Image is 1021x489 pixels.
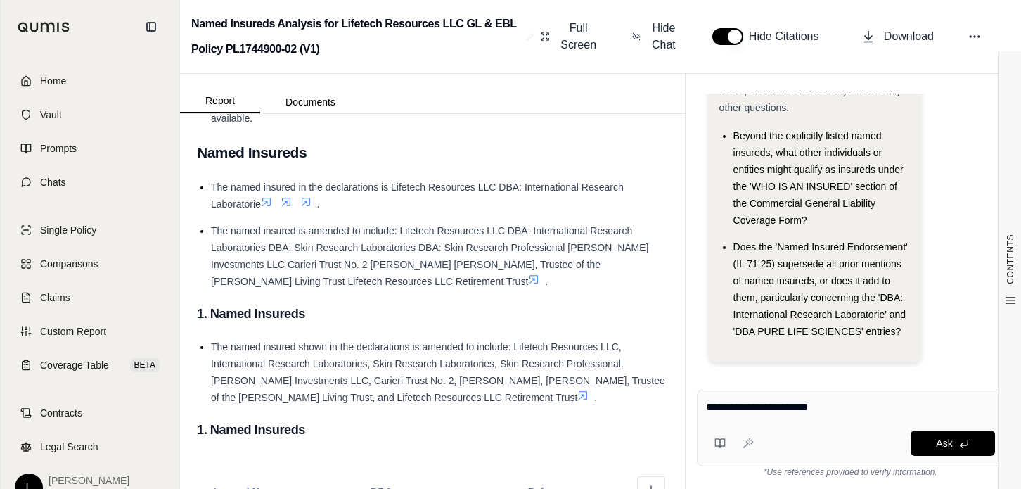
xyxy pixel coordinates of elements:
span: The named insured shown in the declarations is amended to include: Lifetech Resources LLC, Intern... [211,341,665,403]
span: The named insured is amended to include: Lifetech Resources LLC DBA: International Research Labor... [211,225,649,287]
a: Home [9,65,171,96]
h2: Named Insureds [197,138,668,167]
h3: 1. Named Insureds [197,301,668,326]
a: Comparisons [9,248,171,279]
span: CONTENTS [1005,234,1016,284]
button: Hide Chat [627,14,684,59]
button: Report [180,89,260,113]
span: Claims [40,291,70,305]
a: Custom Report [9,316,171,347]
span: Hide Citations [749,28,828,45]
a: Vault [9,99,171,130]
button: Full Screen [534,14,604,59]
span: Contracts [40,406,82,420]
span: Legal Search [40,440,98,454]
span: Single Policy [40,223,96,237]
span: Vault [40,108,62,122]
a: Contracts [9,398,171,428]
span: Beyond the explicitly listed named insureds, what other individuals or entities might qualify as ... [733,130,904,226]
a: Claims [9,282,171,313]
span: Chats [40,175,66,189]
a: Single Policy [9,215,171,246]
span: Download [884,28,934,45]
span: . [317,198,320,210]
span: Home [40,74,66,88]
span: Custom Report [40,324,106,338]
a: Chats [9,167,171,198]
span: Hide Chat [649,20,679,53]
span: Does the 'Named Insured Endorsement' (IL 71 25) supersede all prior mentions of named insureds, o... [733,241,908,337]
button: Download [856,23,939,51]
span: Coverage Table [40,358,109,372]
span: [PERSON_NAME] [49,474,129,488]
span: Prompts [40,141,77,155]
button: Collapse sidebar [140,15,162,38]
button: Ask [911,431,995,456]
span: The named insured in the declarations is Lifetech Resources LLC DBA: International Research Labor... [211,182,624,210]
a: Legal Search [9,431,171,462]
a: Coverage TableBETA [9,350,171,381]
span: Ask [936,438,952,449]
h3: 1. Named Insureds [197,417,668,443]
button: Documents [260,91,361,113]
a: Prompts [9,133,171,164]
span: . [594,392,597,403]
img: Qumis Logo [18,22,70,32]
span: Full Screen [558,20,598,53]
span: Comparisons [40,257,98,271]
h2: Named Insureds Analysis for Lifetech Resources LLC GL & EBL Policy PL1744900-02 (V1) [191,11,521,62]
span: . [545,276,548,287]
div: *Use references provided to verify information. [697,466,1004,478]
span: BETA [130,358,160,372]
